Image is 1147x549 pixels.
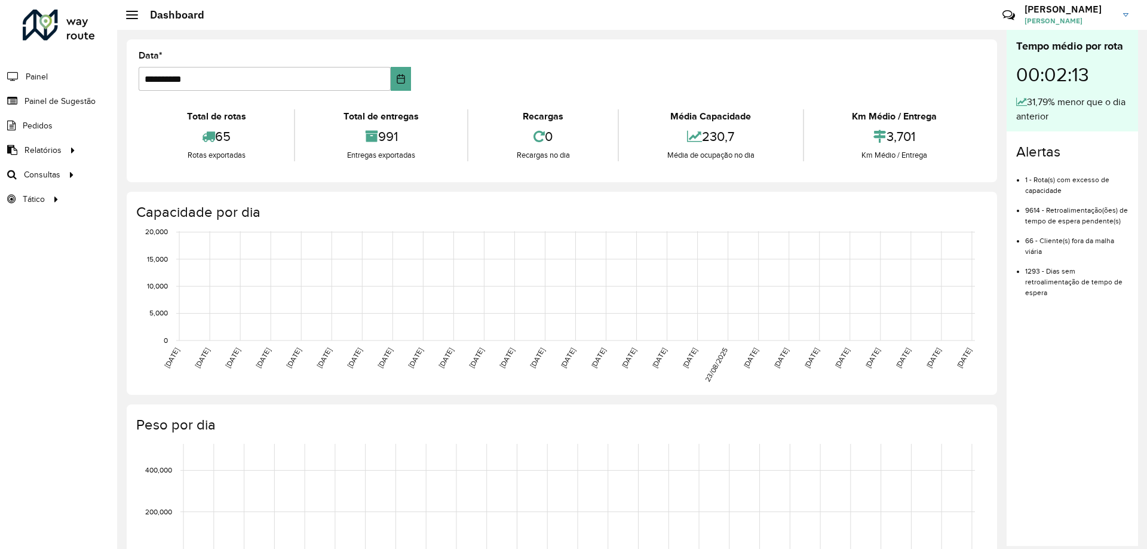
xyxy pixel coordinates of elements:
[142,124,291,149] div: 65
[1025,196,1128,226] li: 9614 - Retroalimentação(ões) de tempo de espera pendente(s)
[391,67,412,91] button: Choose Date
[145,228,168,236] text: 20,000
[145,467,172,474] text: 400,000
[1025,4,1114,15] h3: [PERSON_NAME]
[681,346,698,369] text: [DATE]
[1025,226,1128,257] li: 66 - Cliente(s) fora da malha viária
[24,144,62,157] span: Relatórios
[194,346,211,369] text: [DATE]
[471,109,615,124] div: Recargas
[742,346,759,369] text: [DATE]
[529,346,546,369] text: [DATE]
[996,2,1022,28] a: Contato Rápido
[1016,54,1128,95] div: 00:02:13
[1025,257,1128,298] li: 1293 - Dias sem retroalimentação de tempo de espera
[807,149,982,161] div: Km Médio / Entrega
[254,346,272,369] text: [DATE]
[1016,38,1128,54] div: Tempo médio por rota
[703,346,729,384] text: 23/08/2025
[925,346,942,369] text: [DATE]
[772,346,790,369] text: [DATE]
[833,346,851,369] text: [DATE]
[468,346,485,369] text: [DATE]
[346,346,363,369] text: [DATE]
[149,309,168,317] text: 5,000
[147,282,168,290] text: 10,000
[376,346,394,369] text: [DATE]
[136,204,985,221] h4: Capacidade por dia
[622,149,799,161] div: Média de ocupação no dia
[955,346,973,369] text: [DATE]
[590,346,607,369] text: [DATE]
[1016,143,1128,161] h4: Alertas
[139,48,162,63] label: Data
[224,346,241,369] text: [DATE]
[145,508,172,516] text: 200,000
[298,124,464,149] div: 991
[24,95,96,108] span: Painel de Sugestão
[407,346,424,369] text: [DATE]
[298,149,464,161] div: Entregas exportadas
[147,255,168,263] text: 15,000
[437,346,455,369] text: [DATE]
[1025,16,1114,26] span: [PERSON_NAME]
[1016,95,1128,124] div: 31,79% menor que o dia anterior
[285,346,302,369] text: [DATE]
[803,346,820,369] text: [DATE]
[164,336,168,344] text: 0
[807,109,982,124] div: Km Médio / Entrega
[622,109,799,124] div: Média Capacidade
[24,168,60,181] span: Consultas
[23,119,53,132] span: Pedidos
[138,8,204,22] h2: Dashboard
[315,346,333,369] text: [DATE]
[26,70,48,83] span: Painel
[498,346,516,369] text: [DATE]
[622,124,799,149] div: 230,7
[471,124,615,149] div: 0
[23,193,45,206] span: Tático
[864,346,881,369] text: [DATE]
[620,346,637,369] text: [DATE]
[471,149,615,161] div: Recargas no dia
[559,346,576,369] text: [DATE]
[298,109,464,124] div: Total de entregas
[142,109,291,124] div: Total de rotas
[1025,165,1128,196] li: 1 - Rota(s) com excesso de capacidade
[807,124,982,149] div: 3,701
[651,346,668,369] text: [DATE]
[136,416,985,434] h4: Peso por dia
[163,346,180,369] text: [DATE]
[142,149,291,161] div: Rotas exportadas
[894,346,912,369] text: [DATE]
